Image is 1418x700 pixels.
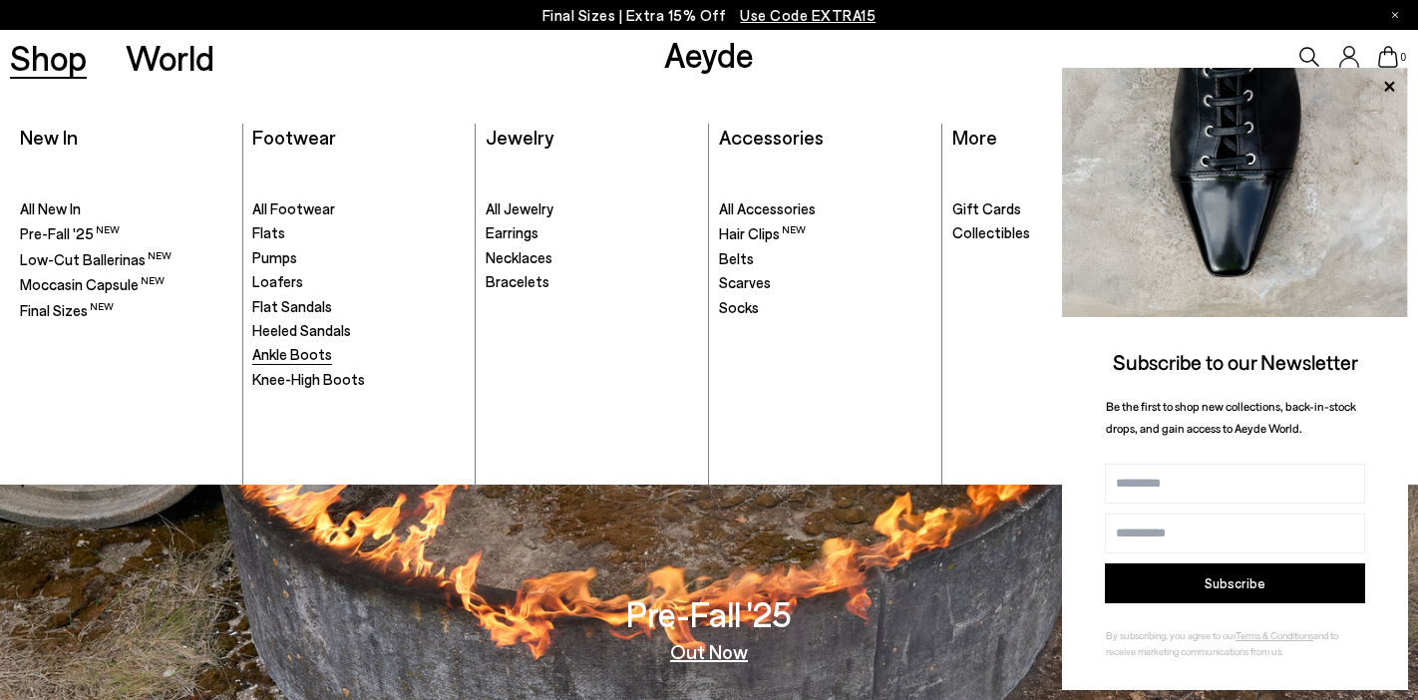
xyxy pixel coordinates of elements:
a: Flats [252,223,465,243]
span: Socks [719,298,759,316]
span: Earrings [486,223,538,241]
span: All New In [20,199,81,217]
span: Heeled Sandals [252,321,351,339]
a: Out Now [670,641,748,661]
span: Ankle Boots [252,345,332,363]
button: Subscribe [1105,563,1365,603]
span: Pumps [252,248,297,266]
span: Low-Cut Ballerinas [20,250,172,268]
h3: Pre-Fall '25 [626,596,792,631]
a: Accessories [719,125,824,149]
a: All Accessories [719,199,931,219]
span: Necklaces [486,248,552,266]
a: Pre-Fall '25 [20,223,232,244]
a: Terms & Conditions [1236,629,1313,641]
a: World [126,40,214,75]
span: Loafers [252,272,303,290]
span: Be the first to shop new collections, back-in-stock drops, and gain access to Aeyde World. [1106,399,1356,436]
a: Belts [719,249,931,269]
a: Footwear [252,125,336,149]
span: Final Sizes [20,301,114,319]
span: Knee-High Boots [252,370,365,388]
a: Heeled Sandals [252,321,465,341]
span: Collectibles [952,223,1030,241]
a: Socks [719,298,931,318]
a: 0 [1378,46,1398,68]
span: Moccasin Capsule [20,275,165,293]
a: Bracelets [486,272,698,292]
a: Earrings [486,223,698,243]
span: Hair Clips [719,224,806,242]
span: Flat Sandals [252,297,332,315]
span: Bracelets [486,272,549,290]
a: Gift Cards [952,199,1166,219]
img: ca3f721fb6ff708a270709c41d776025.jpg [1062,68,1408,317]
span: 0 [1398,52,1408,63]
span: All Jewelry [486,199,553,217]
a: Flat Sandals [252,297,465,317]
a: Moccasin Capsule [20,274,232,295]
p: Final Sizes | Extra 15% Off [542,3,877,28]
span: Navigate to /collections/ss25-final-sizes [740,6,876,24]
a: All Footwear [252,199,465,219]
a: Ankle Boots [252,345,465,365]
a: Necklaces [486,248,698,268]
span: Flats [252,223,285,241]
span: By subscribing, you agree to our [1106,629,1236,641]
a: All New In [20,199,232,219]
a: Pumps [252,248,465,268]
a: All Jewelry [486,199,698,219]
a: Loafers [252,272,465,292]
a: Aeyde [664,33,754,75]
a: Collectibles [952,223,1166,243]
a: New In [20,125,78,149]
span: All Accessories [719,199,816,217]
span: Subscribe to our Newsletter [1113,349,1358,374]
a: Knee-High Boots [252,370,465,390]
a: Scarves [719,273,931,293]
span: Scarves [719,273,771,291]
a: Jewelry [486,125,553,149]
span: Belts [719,249,754,267]
a: Hair Clips [719,223,931,244]
span: Gift Cards [952,199,1021,217]
a: Shop [10,40,87,75]
a: Low-Cut Ballerinas [20,249,232,270]
a: More [952,125,997,149]
span: All Footwear [252,199,335,217]
a: Final Sizes [20,300,232,321]
span: Pre-Fall '25 [20,224,120,242]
